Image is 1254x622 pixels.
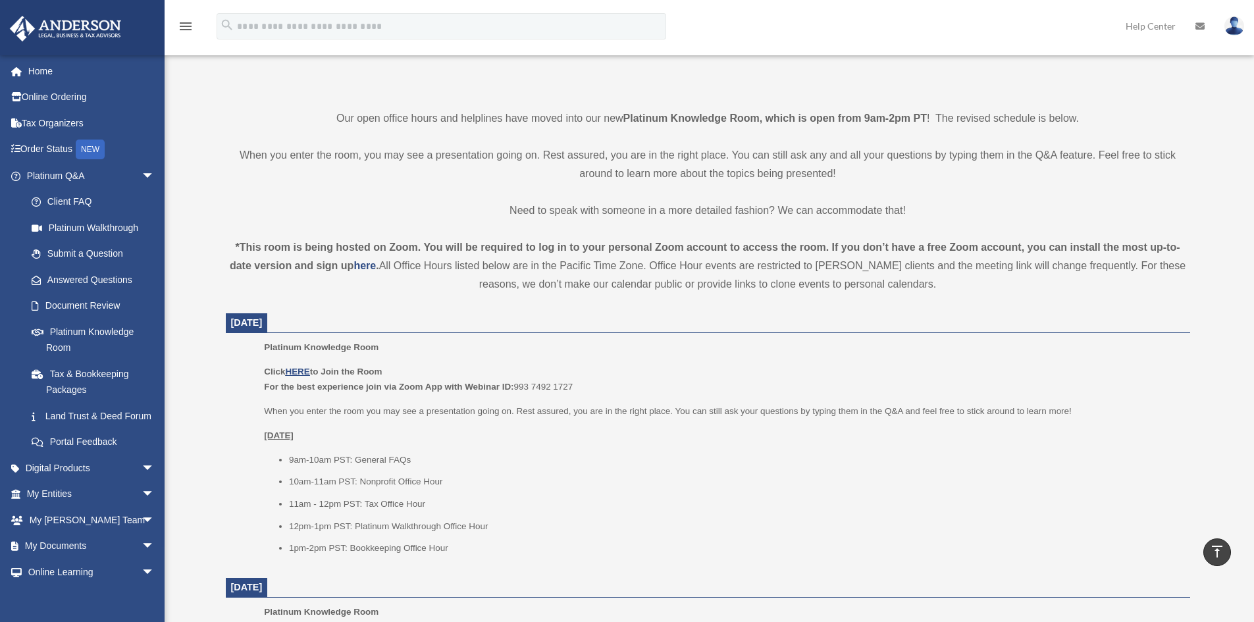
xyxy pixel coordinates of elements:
[289,540,1181,556] li: 1pm-2pm PST: Bookkeeping Office Hour
[18,403,174,429] a: Land Trust & Deed Forum
[264,607,379,617] span: Platinum Knowledge Room
[230,242,1180,271] strong: *This room is being hosted on Zoom. You will be required to log in to your personal Zoom account ...
[18,319,168,361] a: Platinum Knowledge Room
[285,367,309,376] a: HERE
[1224,16,1244,36] img: User Pic
[178,23,194,34] a: menu
[264,403,1180,419] p: When you enter the room you may see a presentation going on. Rest assured, you are in the right p...
[9,163,174,189] a: Platinum Q&Aarrow_drop_down
[376,260,379,271] strong: .
[289,474,1181,490] li: 10am-11am PST: Nonprofit Office Hour
[226,146,1190,183] p: When you enter the room, you may see a presentation going on. Rest assured, you are in the right ...
[142,507,168,534] span: arrow_drop_down
[289,496,1181,512] li: 11am - 12pm PST: Tax Office Hour
[18,361,174,403] a: Tax & Bookkeeping Packages
[142,533,168,560] span: arrow_drop_down
[231,317,263,328] span: [DATE]
[9,58,174,84] a: Home
[178,18,194,34] i: menu
[226,109,1190,128] p: Our open office hours and helplines have moved into our new ! The revised schedule is below.
[353,260,376,271] a: here
[18,241,174,267] a: Submit a Question
[9,455,174,481] a: Digital Productsarrow_drop_down
[9,84,174,111] a: Online Ordering
[9,533,174,559] a: My Documentsarrow_drop_down
[142,163,168,190] span: arrow_drop_down
[226,201,1190,220] p: Need to speak with someone in a more detailed fashion? We can accommodate that!
[264,364,1180,395] p: 993 7492 1727
[264,382,513,392] b: For the best experience join via Zoom App with Webinar ID:
[18,429,174,455] a: Portal Feedback
[264,342,379,352] span: Platinum Knowledge Room
[9,559,174,585] a: Online Learningarrow_drop_down
[9,507,174,533] a: My [PERSON_NAME] Teamarrow_drop_down
[9,136,174,163] a: Order StatusNEW
[6,16,125,41] img: Anderson Advisors Platinum Portal
[220,18,234,32] i: search
[264,430,294,440] u: [DATE]
[18,189,174,215] a: Client FAQ
[76,140,105,159] div: NEW
[9,110,174,136] a: Tax Organizers
[1209,544,1225,559] i: vertical_align_top
[264,367,382,376] b: Click to Join the Room
[142,455,168,482] span: arrow_drop_down
[226,238,1190,294] div: All Office Hours listed below are in the Pacific Time Zone. Office Hour events are restricted to ...
[1203,538,1231,566] a: vertical_align_top
[18,293,174,319] a: Document Review
[9,481,174,507] a: My Entitiesarrow_drop_down
[18,267,174,293] a: Answered Questions
[289,519,1181,534] li: 12pm-1pm PST: Platinum Walkthrough Office Hour
[18,215,174,241] a: Platinum Walkthrough
[142,559,168,586] span: arrow_drop_down
[231,582,263,592] span: [DATE]
[142,481,168,508] span: arrow_drop_down
[623,113,927,124] strong: Platinum Knowledge Room, which is open from 9am-2pm PT
[289,452,1181,468] li: 9am-10am PST: General FAQs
